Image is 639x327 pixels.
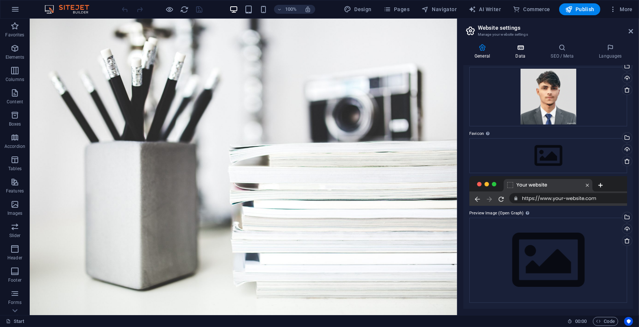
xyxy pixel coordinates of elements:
span: Publish [565,6,594,13]
span: Code [596,317,615,326]
button: reload [180,5,189,14]
button: Navigator [418,3,460,15]
i: On resize automatically adjust zoom level to fit chosen device. [304,6,311,13]
div: Design (Ctrl+Alt+Y) [341,3,375,15]
p: Features [6,188,24,194]
p: Header [7,255,22,261]
h4: SEO / Meta [539,44,588,59]
p: Boxes [9,121,21,127]
button: Pages [381,3,413,15]
label: Preview Image (Open Graph) [469,209,627,218]
p: Footer [8,277,22,283]
h4: Data [504,44,539,59]
span: : [580,318,581,324]
img: Editor Logo [43,5,98,14]
h6: Session time [567,317,587,326]
span: AI Writer [469,6,501,13]
p: Content [7,99,23,105]
div: Select files from the file manager, stock photos, or upload file(s) [469,218,627,303]
button: Usercentrics [624,317,633,326]
i: Reload page [180,5,189,14]
h3: Manage your website settings [478,31,618,38]
button: More [606,3,636,15]
p: Columns [6,77,24,82]
p: Images [7,210,23,216]
button: 100% [274,5,300,14]
p: Favorites [5,32,24,38]
span: More [609,6,633,13]
button: Click here to leave preview mode and continue editing [165,5,174,14]
h4: Languages [588,44,633,59]
a: Click to cancel selection. Double-click to open Pages [6,317,25,326]
p: Accordion [4,143,25,149]
button: Commerce [510,3,553,15]
p: Elements [6,54,25,60]
span: Navigator [421,6,457,13]
label: Favicon [469,129,627,138]
span: 00 00 [575,317,587,326]
h2: Website settings [478,25,633,31]
div: Select files from the file manager, stock photos, or upload file(s) [469,138,627,173]
button: Design [341,3,375,15]
span: Commerce [513,6,550,13]
h6: 100% [285,5,297,14]
p: Slider [9,233,21,239]
h4: General [463,44,504,59]
div: GeneratedImageSeptember222025-9_46PM-dw6cod5mT2_z-Qy_ZxXJGQ.png [469,67,627,126]
span: Design [344,6,372,13]
p: Tables [8,166,22,172]
button: Code [593,317,618,326]
button: AI Writer [466,3,504,15]
button: Publish [559,3,600,15]
p: Forms [8,300,22,305]
span: Pages [384,6,410,13]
